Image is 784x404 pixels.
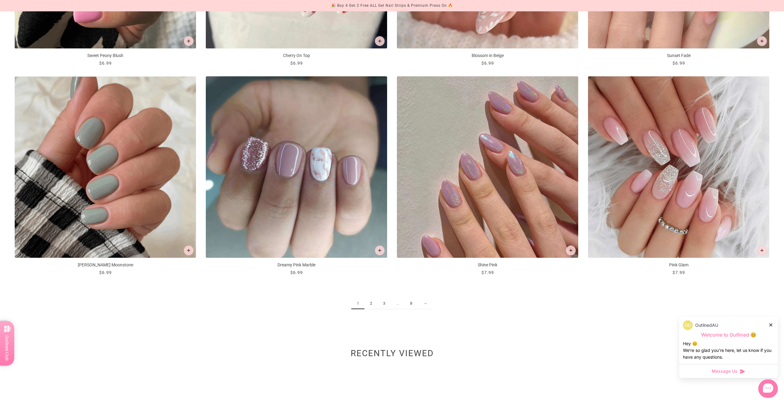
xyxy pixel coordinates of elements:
img: Misty Moonstone-Press on Manicure-Outlined [15,76,196,258]
button: Add to cart [757,246,767,255]
span: $6.99 [673,61,685,66]
button: Add to cart [375,36,385,46]
p: Sweet Peony Blush [15,52,196,59]
span: 1 [351,298,364,309]
div: Hey 😊 We‘re so glad you’re here, let us know if you have any questions. [683,340,774,360]
button: Add to cart [757,36,767,46]
p: Blossom in Beige [397,52,578,59]
span: $7.99 [481,270,494,275]
p: Dreamy Pink Marble [206,262,387,268]
button: Add to cart [566,246,576,255]
h2: Recently viewed [15,352,769,358]
span: $7.99 [673,270,685,275]
span: $6.99 [99,61,112,66]
span: Message Us [712,368,737,374]
a: 8 [405,298,418,309]
a: Pink Glam [588,76,769,276]
p: Shine Pink [397,262,578,268]
img: data:image/png;base64,iVBORw0KGgoAAAANSUhEUgAAACQAAAAkCAYAAADhAJiYAAAAAXNSR0IArs4c6QAAArdJREFUWEf... [683,320,693,330]
p: Welcome to Outlined 😊 [683,332,774,338]
div: 🎉 Buy 4 Get 2 Free ALL Gel Nail Strips & Premium Press On 🔥 [331,2,453,9]
p: Cherry On Top [206,52,387,59]
p: Pink Glam [588,262,769,268]
span: $6.99 [290,61,303,66]
p: OutlinedAU [695,322,718,329]
span: $6.99 [290,270,303,275]
a: → [418,298,433,309]
a: Shine Pink [397,76,578,276]
span: $6.99 [99,270,112,275]
a: 2 [364,298,378,309]
button: Add to cart [375,246,385,255]
a: Misty Moonstone [15,76,196,276]
button: Add to cart [184,36,194,46]
span: $6.99 [481,61,494,66]
span: ... [391,298,405,309]
p: [PERSON_NAME] Moonstone [15,262,196,268]
a: Dreamy Pink Marble [206,76,387,276]
button: Add to cart [184,246,194,255]
p: Sunset Fade [588,52,769,59]
a: 3 [378,298,391,309]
